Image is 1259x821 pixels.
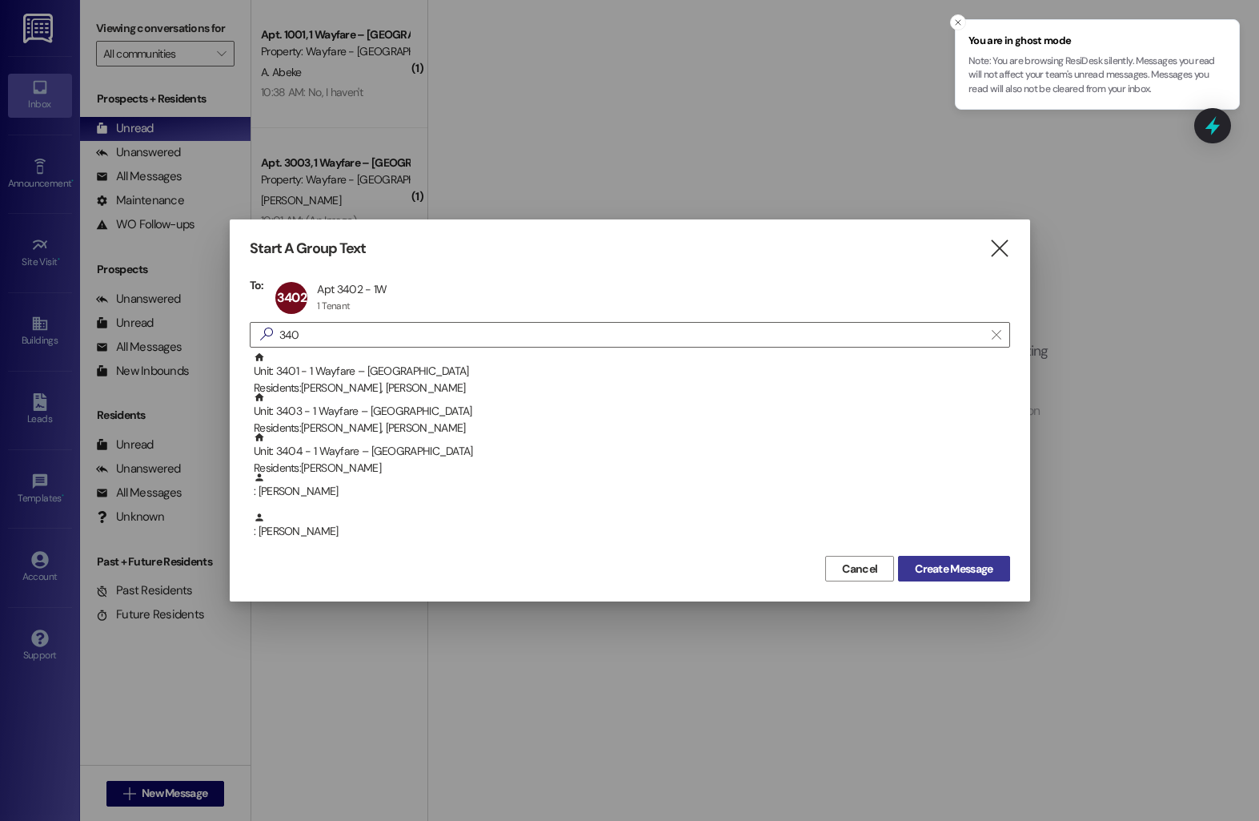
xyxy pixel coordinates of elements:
[254,432,1010,477] div: Unit: 3404 - 1 Wayfare – [GEOGRAPHIC_DATA]
[254,392,1010,437] div: Unit: 3403 - 1 Wayfare – [GEOGRAPHIC_DATA]
[254,352,1010,397] div: Unit: 3401 - 1 Wayfare – [GEOGRAPHIC_DATA]
[250,432,1010,472] div: Unit: 3404 - 1 Wayfare – [GEOGRAPHIC_DATA]Residents:[PERSON_NAME]
[250,392,1010,432] div: Unit: 3403 - 1 Wayfare – [GEOGRAPHIC_DATA]Residents:[PERSON_NAME], [PERSON_NAME]
[992,328,1000,341] i: 
[254,420,1010,437] div: Residents: [PERSON_NAME], [PERSON_NAME]
[250,512,1010,552] div: : [PERSON_NAME]
[250,278,264,292] h3: To:
[254,472,1010,500] div: : [PERSON_NAME]
[898,556,1009,582] button: Create Message
[825,556,894,582] button: Cancel
[250,472,1010,512] div: : [PERSON_NAME]
[915,561,992,578] span: Create Message
[317,300,350,312] div: 1 Tenant
[279,324,984,346] input: Search for any contact or apartment
[317,282,387,296] div: Apt 3402 - 1W
[968,33,1226,49] span: You are in ghost mode
[254,326,279,343] i: 
[254,380,1010,396] div: Residents: [PERSON_NAME], [PERSON_NAME]
[950,14,966,30] button: Close toast
[254,460,1010,477] div: Residents: [PERSON_NAME]
[984,323,1009,347] button: Clear text
[968,54,1226,97] p: Note: You are browsing ResiDesk silently. Messages you read will not affect your team's unread me...
[250,239,367,258] h3: Start A Group Text
[254,512,1010,540] div: : [PERSON_NAME]
[988,240,1010,257] i: 
[277,289,307,306] span: 3402
[842,561,877,578] span: Cancel
[250,352,1010,392] div: Unit: 3401 - 1 Wayfare – [GEOGRAPHIC_DATA]Residents:[PERSON_NAME], [PERSON_NAME]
